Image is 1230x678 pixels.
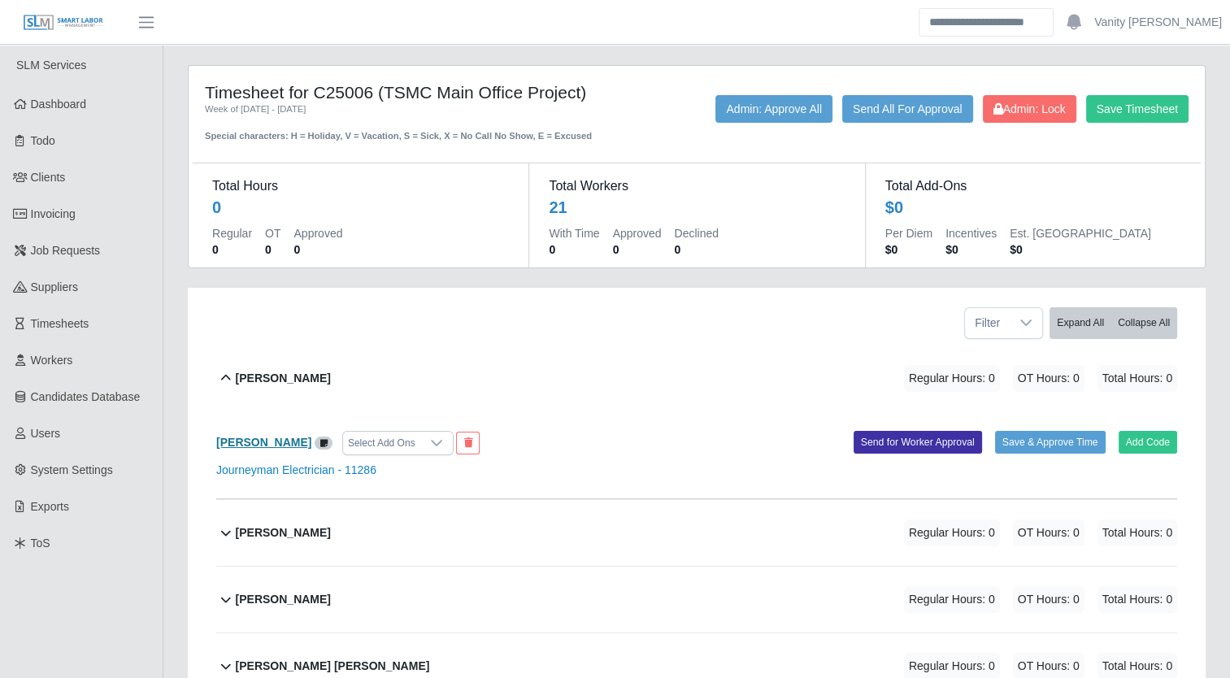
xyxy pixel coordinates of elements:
button: Send All For Approval [842,95,973,123]
button: [PERSON_NAME] Regular Hours: 0 OT Hours: 0 Total Hours: 0 [216,567,1177,632]
a: Vanity [PERSON_NAME] [1094,14,1222,31]
b: [PERSON_NAME] [236,524,331,541]
b: [PERSON_NAME] [236,591,331,608]
dt: Declined [675,225,719,241]
span: SLM Services [16,59,86,72]
b: [PERSON_NAME] [PERSON_NAME] [236,658,430,675]
span: Invoicing [31,207,76,220]
span: Regular Hours: 0 [904,586,1000,613]
span: Candidates Database [31,390,141,403]
dd: 0 [613,241,662,258]
span: Exports [31,500,69,513]
button: Expand All [1050,307,1111,339]
span: Workers [31,354,73,367]
img: SLM Logo [23,14,104,32]
div: 21 [549,196,567,219]
button: Collapse All [1110,307,1177,339]
dd: $0 [885,241,932,258]
button: [PERSON_NAME] Regular Hours: 0 OT Hours: 0 Total Hours: 0 [216,500,1177,566]
span: Users [31,427,61,440]
dd: $0 [945,241,997,258]
dt: Regular [212,225,252,241]
span: OT Hours: 0 [1013,365,1084,392]
a: Journeyman Electrician - 11286 [216,463,376,476]
dd: 0 [293,241,342,258]
dt: Approved [613,225,662,241]
input: Search [919,8,1054,37]
dt: Total Hours [212,176,509,196]
span: Total Hours: 0 [1097,365,1177,392]
span: Dashboard [31,98,87,111]
dt: OT [265,225,280,241]
dt: Incentives [945,225,997,241]
div: Special characters: H = Holiday, V = Vacation, S = Sick, X = No Call No Show, E = Excused [205,116,601,143]
span: System Settings [31,463,113,476]
dd: 0 [212,241,252,258]
span: Admin: Lock [993,102,1066,115]
button: Send for Worker Approval [854,431,982,454]
dt: Total Workers [549,176,845,196]
button: Add Code [1119,431,1178,454]
div: Week of [DATE] - [DATE] [205,102,601,116]
div: 0 [212,196,221,219]
span: Filter [965,308,1010,338]
button: Admin: Approve All [715,95,832,123]
span: Regular Hours: 0 [904,365,1000,392]
div: Select Add Ons [343,432,420,454]
span: Job Requests [31,244,101,257]
span: Todo [31,134,55,147]
dt: Est. [GEOGRAPHIC_DATA] [1010,225,1151,241]
button: Save & Approve Time [995,431,1106,454]
dt: Total Add-Ons [885,176,1181,196]
button: [PERSON_NAME] Regular Hours: 0 OT Hours: 0 Total Hours: 0 [216,346,1177,411]
div: bulk actions [1050,307,1177,339]
span: OT Hours: 0 [1013,586,1084,613]
span: Total Hours: 0 [1097,586,1177,613]
dt: With Time [549,225,599,241]
dd: 0 [675,241,719,258]
span: ToS [31,537,50,550]
span: OT Hours: 0 [1013,519,1084,546]
a: View/Edit Notes [315,436,332,449]
button: End Worker & Remove from the Timesheet [456,432,480,454]
div: $0 [885,196,903,219]
span: Timesheets [31,317,89,330]
a: [PERSON_NAME] [216,436,311,449]
dd: 0 [265,241,280,258]
dd: $0 [1010,241,1151,258]
b: [PERSON_NAME] [236,370,331,387]
button: Save Timesheet [1086,95,1189,123]
span: Suppliers [31,280,78,293]
dt: Per Diem [885,225,932,241]
h4: Timesheet for C25006 (TSMC Main Office Project) [205,82,601,102]
span: Total Hours: 0 [1097,519,1177,546]
button: Admin: Lock [983,95,1076,123]
span: Regular Hours: 0 [904,519,1000,546]
dt: Approved [293,225,342,241]
dd: 0 [549,241,599,258]
span: Clients [31,171,66,184]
